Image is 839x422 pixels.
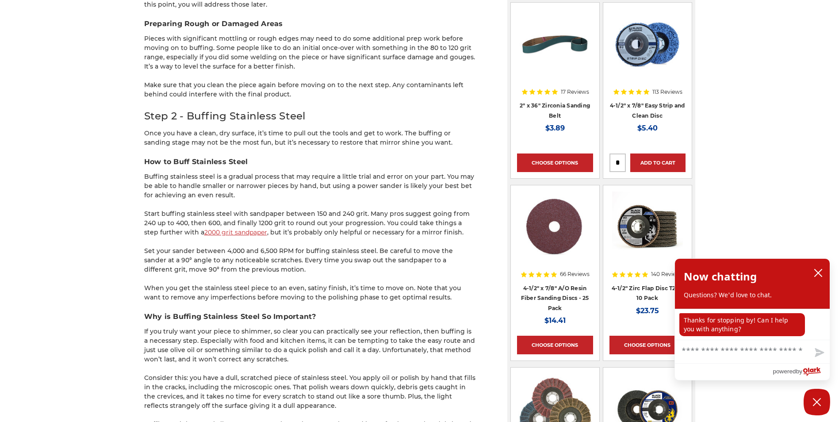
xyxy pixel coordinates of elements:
[609,9,686,85] a: 4-1/2" x 7/8" Easy Strip and Clean Disc
[804,389,830,415] button: Close Chatbox
[519,192,591,262] img: 4.5 inch resin fiber disc
[517,153,593,172] a: Choose Options
[630,153,686,172] a: Add to Cart
[144,327,476,364] p: If you truly want your piece to shimmer, so clear you can practically see your reflection, then b...
[204,228,267,236] a: 2000 grit sandpaper
[652,89,682,95] span: 113 Reviews
[796,366,802,377] span: by
[517,336,593,354] a: Choose Options
[773,364,830,380] a: Powered by Olark
[144,157,476,167] h3: How to Buff Stainless Steel
[651,272,683,277] span: 140 Reviews
[517,9,593,85] a: 2" x 36" Zirconia Pipe Sanding Belt
[684,291,821,299] p: Questions? We'd love to chat.
[144,19,476,29] h3: Preparing Rough or Damaged Areas
[520,9,590,80] img: 2" x 36" Zirconia Pipe Sanding Belt
[612,285,683,302] a: 4-1/2" Zirc Flap Disc T29 - 10 Pack
[517,192,593,268] a: 4.5 inch resin fiber disc
[609,336,686,354] a: Choose Options
[636,307,659,315] span: $23.75
[144,172,476,200] p: Buffing stainless steel is a gradual process that may require a little trial and error on your pa...
[144,108,476,124] h2: Step 2 - Buffing Stainless Steel
[144,209,476,237] p: Start buffing stainless steel with sandpaper between 150 and 240 grit. Many pros suggest going fr...
[773,366,796,377] span: powered
[811,266,825,280] button: close chatbox
[144,129,476,147] p: Once you have a clean, dry surface, it’s time to pull out the tools and get to work. The buffing ...
[545,124,565,132] span: $3.89
[675,309,830,340] div: chat
[144,246,476,274] p: Set your sander between 4,000 and 6,500 RPM for buffing stainless steel. Be careful to move the s...
[612,192,683,262] img: 4.5" Black Hawk Zirconia Flap Disc 10 Pack
[520,102,590,119] a: 2" x 36" Zirconia Sanding Belt
[684,268,757,285] h2: Now chatting
[521,285,589,311] a: 4-1/2" x 7/8" A/O Resin Fiber Sanding Discs - 25 Pack
[144,311,476,322] h3: Why is Buffing Stainless Steel So Important?
[144,284,476,302] p: When you get the stainless steel piece to an even, satiny finish, it’s time to move on. Note that...
[609,192,686,268] a: 4.5" Black Hawk Zirconia Flap Disc 10 Pack
[544,316,566,325] span: $14.41
[560,272,590,277] span: 66 Reviews
[808,343,830,363] button: Send message
[144,81,476,99] p: Make sure that you clean the piece again before moving on to the next step. Any contaminants left...
[144,34,476,71] p: Pieces with significant mottling or rough edges may need to do some additional prep work before m...
[561,89,589,95] span: 17 Reviews
[610,102,685,119] a: 4-1/2" x 7/8" Easy Strip and Clean Disc
[144,373,476,410] p: Consider this: you have a dull, scratched piece of stainless steel. You apply oil or polish by ha...
[674,258,830,380] div: olark chatbox
[637,124,658,132] span: $5.40
[609,9,686,80] img: 4-1/2" x 7/8" Easy Strip and Clean Disc
[679,313,805,336] p: Thanks for stopping by! Can I help you with anything?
